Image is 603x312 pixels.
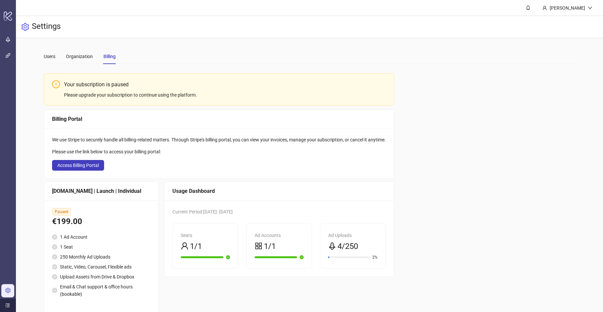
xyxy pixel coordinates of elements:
[21,23,29,31] span: setting
[52,136,386,143] div: We use Stripe to securely handle all billing-related matters. Through Stripe's billing portal, yo...
[52,187,151,195] div: [DOMAIN_NAME] | Launch | Individual
[52,80,60,88] span: exclamation-circle
[52,233,151,241] li: 1 Ad Account
[52,253,151,261] li: 250 Monthly Ad Uploads
[52,263,151,271] li: Static, Video, Carousel, Flexible ads
[32,21,61,33] h3: Settings
[172,209,233,214] span: Current Period: [DATE] - [DATE]
[255,242,263,250] span: appstore
[52,148,386,155] div: Please use the link below to access your billing portal:
[588,6,592,10] span: down
[66,53,93,60] div: Organization
[372,255,378,259] span: 2%
[64,91,386,99] div: Please upgrade your subscription to continue using the platform.
[52,115,386,123] div: Billing Portal
[52,208,71,215] span: Paused
[52,264,57,270] span: check-circle
[542,6,547,10] span: user
[52,160,104,171] button: Access Billing Portal
[172,187,386,195] div: Usage Dashboard
[526,5,530,10] span: bell
[226,255,230,259] span: check-circle
[57,163,99,168] span: Access Billing Portal
[328,242,336,250] span: rocket
[5,303,10,308] span: menu-unfold
[190,240,202,253] span: 1/1
[52,215,151,228] div: €199.00
[52,234,57,240] span: check-circle
[547,4,588,12] div: [PERSON_NAME]
[181,242,189,250] span: user
[52,288,57,293] span: check-circle
[52,273,151,280] li: Upload Assets from Drive & Dropbox
[64,80,386,89] div: Your subscription is paused
[264,240,276,253] span: 1/1
[44,53,55,60] div: Users
[255,232,304,239] div: Ad Accounts
[52,274,57,279] span: check-circle
[181,232,230,239] div: Seats
[300,255,304,259] span: check-circle
[52,243,151,251] li: 1 Seat
[52,283,151,298] li: Email & Chat support & office hours (bookable)
[328,232,378,239] div: Ad Uploads
[337,240,358,253] span: 4/250
[52,244,57,250] span: check-circle
[103,53,116,60] div: Billing
[52,254,57,260] span: check-circle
